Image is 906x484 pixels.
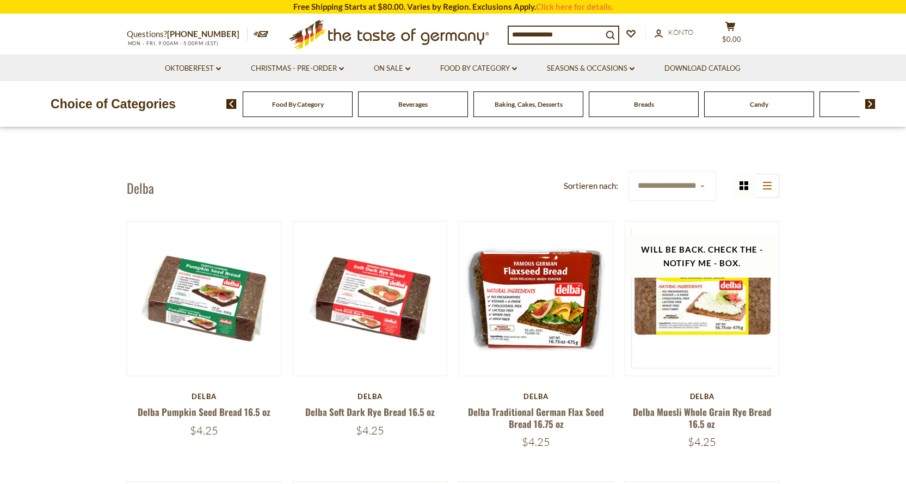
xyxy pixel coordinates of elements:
span: Konto [668,28,693,36]
img: next arrow [865,99,876,109]
a: Baking, Cakes, Desserts [495,100,563,108]
a: Click here for details. [536,2,613,11]
a: Oktoberfest [165,63,221,75]
img: previous arrow [226,99,237,109]
span: MON - FRI, 9:00AM - 5:00PM (EST) [127,40,219,46]
span: $4.25 [688,435,716,449]
div: Delba [293,392,448,401]
a: Delba Soft Dark Rye Bread 16.5 oz [305,405,435,419]
a: Christmas - PRE-ORDER [251,63,344,75]
a: Download Catalog [664,63,741,75]
a: Seasons & Occasions [547,63,634,75]
img: Delba Soft Dark Rye Bread [293,222,447,376]
div: Delba [127,392,282,401]
div: Delba [459,392,614,401]
a: Breads [634,100,654,108]
span: $4.25 [356,424,384,437]
a: [PHONE_NUMBER] [167,29,239,39]
a: Food By Category [440,63,517,75]
span: $4.25 [190,424,218,437]
img: Delba Pumpkin Seed Bread [127,222,281,376]
a: Delba Pumpkin Seed Bread 16.5 oz [138,405,270,419]
a: Konto [655,27,693,39]
span: $0.00 [722,35,741,44]
p: Questions? [127,27,248,41]
a: Beverages [398,100,428,108]
a: On Sale [374,63,410,75]
div: Delba [625,392,780,401]
button: $0.00 [714,21,747,48]
a: Delba Traditional German Flax Seed Bread 16.75 oz [468,405,604,430]
img: Delba Muesli Whole Grain Rye Bread 16.5 oz [625,222,779,376]
label: Sortieren nach: [564,179,618,193]
img: Delba Famous German Flaxseed Bread [459,222,613,376]
h1: Delba [127,180,154,196]
a: Food By Category [272,100,324,108]
a: Candy [750,100,768,108]
a: Delba Muesli Whole Grain Rye Bread 16.5 oz [633,405,772,430]
span: $4.25 [522,435,550,449]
